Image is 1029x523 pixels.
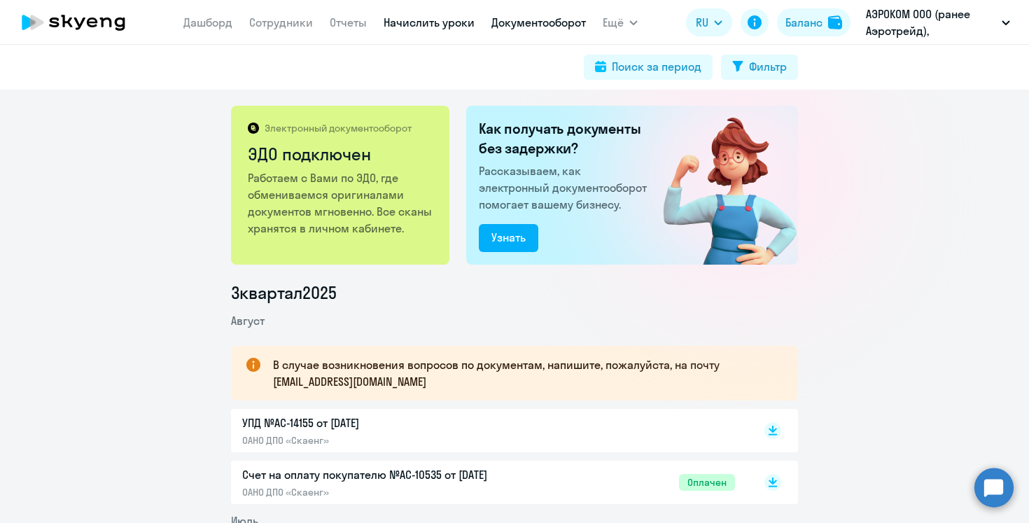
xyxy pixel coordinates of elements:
[479,119,652,158] h2: Как получать документы без задержки?
[479,224,538,252] button: Узнать
[242,434,536,447] p: ОАНО ДПО «Скаенг»
[231,281,798,304] li: 3 квартал 2025
[785,14,822,31] div: Баланс
[749,58,787,75] div: Фильтр
[777,8,850,36] button: Балансbalance
[384,15,475,29] a: Начислить уроки
[491,229,526,246] div: Узнать
[866,6,996,39] p: АЭРОКОМ ООО (ранее Аэротрейд), [GEOGRAPHIC_DATA], ООО
[242,414,536,431] p: УПД №AC-14155 от [DATE]
[603,14,624,31] span: Ещё
[612,58,701,75] div: Поиск за период
[242,414,735,447] a: УПД №AC-14155 от [DATE]ОАНО ДПО «Скаенг»
[491,15,586,29] a: Документооборот
[273,356,773,390] p: В случае возникновения вопросов по документам, напишите, пожалуйста, на почту [EMAIL_ADDRESS][DOM...
[330,15,367,29] a: Отчеты
[679,474,735,491] span: Оплачен
[640,106,798,265] img: connected
[265,122,412,134] p: Электронный документооборот
[479,162,652,213] p: Рассказываем, как электронный документооборот помогает вашему бизнесу.
[686,8,732,36] button: RU
[859,6,1017,39] button: АЭРОКОМ ООО (ранее Аэротрейд), [GEOGRAPHIC_DATA], ООО
[603,8,638,36] button: Ещё
[248,143,435,165] h2: ЭДО подключен
[242,466,536,483] p: Счет на оплату покупателю №AC-10535 от [DATE]
[231,314,265,328] span: Август
[183,15,232,29] a: Дашборд
[584,55,713,80] button: Поиск за период
[721,55,798,80] button: Фильтр
[828,15,842,29] img: balance
[696,14,708,31] span: RU
[249,15,313,29] a: Сотрудники
[242,486,536,498] p: ОАНО ДПО «Скаенг»
[248,169,435,237] p: Работаем с Вами по ЭДО, где обмениваемся оригиналами документов мгновенно. Все сканы хранятся в л...
[242,466,735,498] a: Счет на оплату покупателю №AC-10535 от [DATE]ОАНО ДПО «Скаенг»Оплачен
